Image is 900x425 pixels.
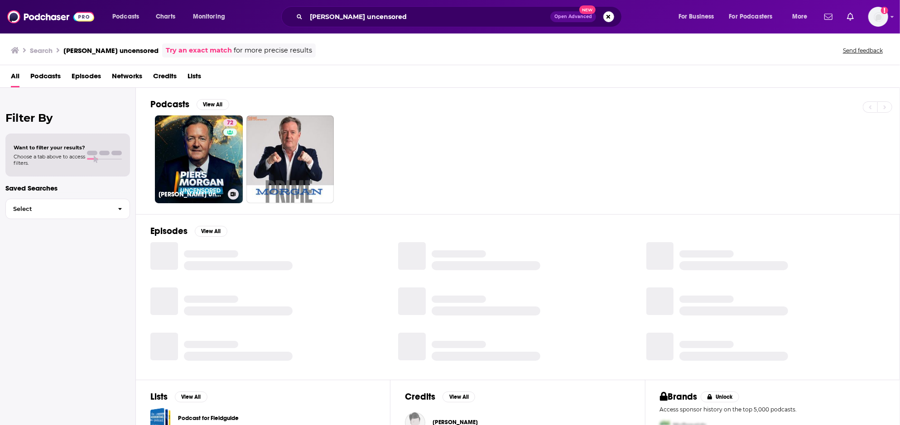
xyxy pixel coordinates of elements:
[405,391,435,402] h2: Credits
[679,10,714,23] span: For Business
[14,153,85,166] span: Choose a tab above to access filters.
[443,392,475,402] button: View All
[30,46,53,55] h3: Search
[72,69,101,87] a: Episodes
[197,99,229,110] button: View All
[30,69,61,87] a: Podcasts
[821,9,836,24] a: Show notifications dropdown
[672,10,726,24] button: open menu
[660,391,698,402] h2: Brands
[843,9,857,24] a: Show notifications dropdown
[290,6,630,27] div: Search podcasts, credits, & more...
[153,69,177,87] a: Credits
[7,8,94,25] img: Podchaser - Follow, Share and Rate Podcasts
[868,7,888,27] img: User Profile
[175,392,207,402] button: View All
[150,225,227,237] a: EpisodesView All
[840,47,886,54] button: Send feedback
[729,10,773,23] span: For Podcasters
[223,119,237,126] a: 72
[550,11,596,22] button: Open AdvancedNew
[701,392,739,402] button: Unlock
[579,5,596,14] span: New
[723,10,786,24] button: open menu
[150,225,188,237] h2: Episodes
[405,391,475,402] a: CreditsView All
[786,10,819,24] button: open menu
[150,99,229,110] a: PodcastsView All
[5,184,130,192] p: Saved Searches
[63,46,159,55] h3: [PERSON_NAME] uncensored
[178,413,239,423] a: Podcast for Fieldguide
[150,99,189,110] h2: Podcasts
[188,69,201,87] a: Lists
[112,10,139,23] span: Podcasts
[150,10,181,24] a: Charts
[868,7,888,27] span: Logged in as Ashley_Beenen
[11,69,19,87] a: All
[166,45,232,56] a: Try an exact match
[868,7,888,27] button: Show profile menu
[155,115,243,203] a: 72[PERSON_NAME] Uncensored
[227,119,233,128] span: 72
[881,7,888,14] svg: Add a profile image
[234,45,312,56] span: for more precise results
[106,10,151,24] button: open menu
[306,10,550,24] input: Search podcasts, credits, & more...
[187,10,237,24] button: open menu
[195,226,227,237] button: View All
[14,144,85,151] span: Want to filter your results?
[112,69,142,87] a: Networks
[792,10,808,23] span: More
[156,10,175,23] span: Charts
[150,391,207,402] a: ListsView All
[554,14,592,19] span: Open Advanced
[6,206,111,212] span: Select
[193,10,225,23] span: Monitoring
[150,391,168,402] h2: Lists
[5,111,130,124] h2: Filter By
[159,191,224,198] h3: [PERSON_NAME] Uncensored
[660,406,885,413] p: Access sponsor history on the top 5,000 podcasts.
[5,199,130,219] button: Select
